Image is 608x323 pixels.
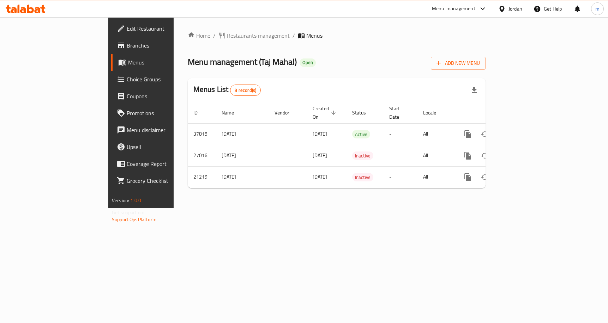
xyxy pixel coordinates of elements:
button: Change Status [476,169,493,186]
a: Grocery Checklist [111,172,210,189]
li: / [213,31,216,40]
span: Coupons [127,92,204,100]
div: Inactive [352,173,373,181]
button: Change Status [476,126,493,143]
span: Get support on: [112,208,144,217]
td: - [384,145,417,166]
td: [DATE] [216,123,269,145]
button: Add New Menu [431,57,486,70]
button: more [459,126,476,143]
a: Restaurants management [218,31,290,40]
span: Add New Menu [437,59,480,68]
a: Support.OpsPlatform [112,215,157,224]
span: Branches [127,41,204,50]
li: / [293,31,295,40]
span: [DATE] [313,151,327,160]
span: Promotions [127,109,204,117]
div: Open [300,58,316,67]
td: [DATE] [216,166,269,188]
span: Start Date [389,104,409,121]
button: Change Status [476,147,493,164]
td: All [417,123,454,145]
span: [DATE] [313,129,327,138]
span: Inactive [352,152,373,160]
div: Total records count [230,85,261,96]
div: Menu-management [432,5,475,13]
a: Menu disclaimer [111,122,210,138]
span: Menu management ( Taj Mahal ) [188,54,297,70]
span: Locale [423,108,445,117]
td: - [384,123,417,145]
span: Grocery Checklist [127,176,204,185]
h2: Menus List [193,84,261,96]
a: Coverage Report [111,155,210,172]
a: Promotions [111,105,210,122]
button: more [459,169,476,186]
a: Edit Restaurant [111,20,210,37]
a: Menus [111,54,210,71]
span: Coverage Report [127,160,204,168]
span: Choice Groups [127,75,204,83]
span: Active [352,130,370,138]
span: Menu disclaimer [127,126,204,134]
span: 1.0.0 [130,196,141,205]
a: Coupons [111,88,210,105]
div: Export file [466,82,483,99]
td: - [384,166,417,188]
div: Jordan [508,5,522,13]
span: m [595,5,600,13]
span: 3 record(s) [230,87,260,94]
span: Open [300,60,316,66]
th: Actions [454,102,533,124]
td: All [417,166,454,188]
span: Name [222,108,243,117]
span: Vendor [275,108,299,117]
nav: breadcrumb [188,31,486,40]
button: more [459,147,476,164]
span: ID [193,108,207,117]
span: [DATE] [313,172,327,181]
span: Inactive [352,173,373,181]
td: All [417,145,454,166]
span: Status [352,108,375,117]
a: Upsell [111,138,210,155]
span: Menus [128,58,204,67]
span: Restaurants management [227,31,290,40]
span: Version: [112,196,129,205]
a: Branches [111,37,210,54]
span: Edit Restaurant [127,24,204,33]
a: Choice Groups [111,71,210,88]
table: enhanced table [188,102,533,188]
span: Upsell [127,143,204,151]
td: [DATE] [216,145,269,166]
span: Created On [313,104,338,121]
span: Menus [306,31,323,40]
